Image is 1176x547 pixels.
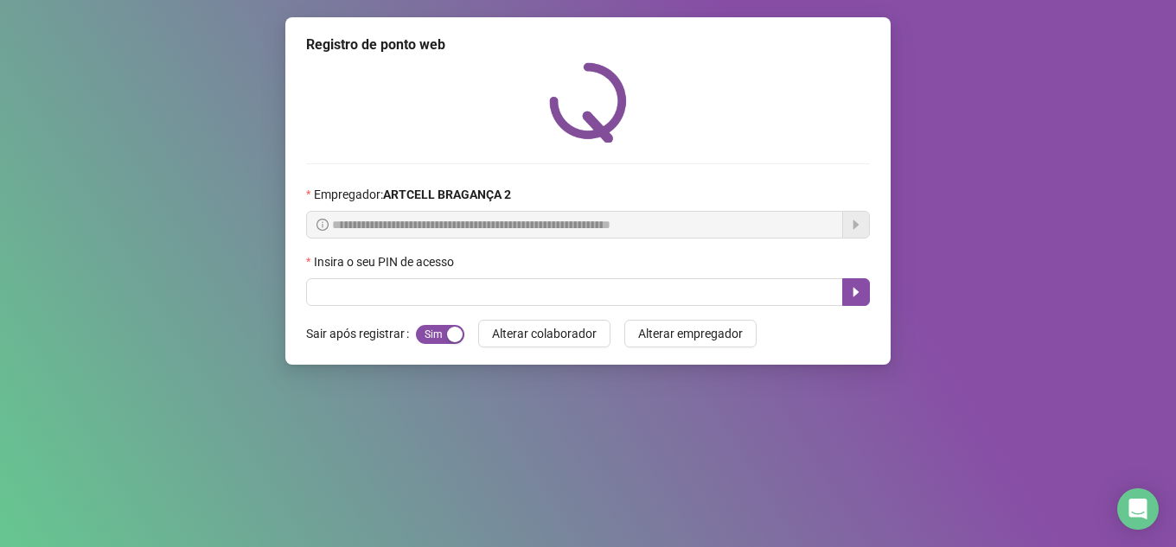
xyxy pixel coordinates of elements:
[306,252,465,271] label: Insira o seu PIN de acesso
[1117,488,1159,530] div: Open Intercom Messenger
[306,35,870,55] div: Registro de ponto web
[316,219,329,231] span: info-circle
[549,62,627,143] img: QRPoint
[638,324,743,343] span: Alterar empregador
[624,320,757,347] button: Alterar empregador
[492,324,597,343] span: Alterar colaborador
[383,188,511,201] strong: ARTCELL BRAGANÇA 2
[314,185,511,204] span: Empregador :
[478,320,610,347] button: Alterar colaborador
[849,285,863,299] span: caret-right
[306,320,416,347] label: Sair após registrar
